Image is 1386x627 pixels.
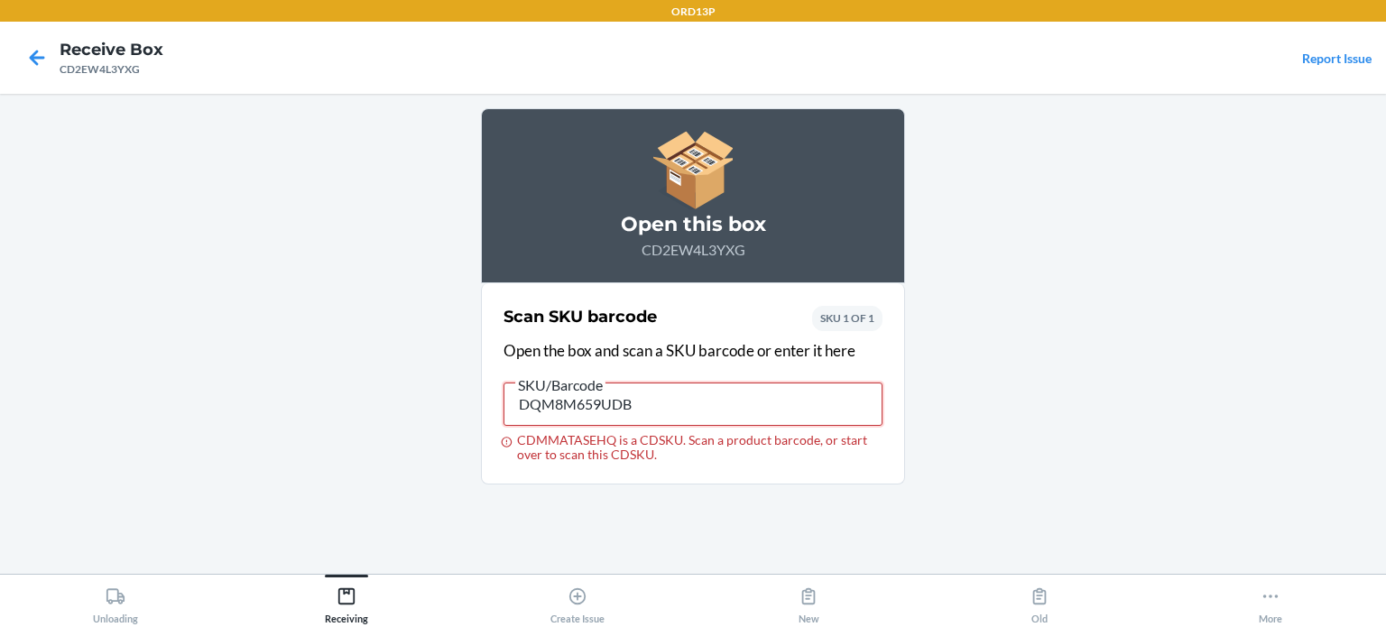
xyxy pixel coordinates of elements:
input: SKU/Barcode CDMMATASEHQ is a CDSKU. Scan a product barcode, or start over to scan this CDSKU. [504,383,882,426]
div: More [1259,579,1282,624]
div: New [799,579,819,624]
p: CD2EW4L3YXG [504,239,882,261]
h3: Open this box [504,210,882,239]
button: Old [924,575,1155,624]
div: CD2EW4L3YXG [60,61,163,78]
p: Open the box and scan a SKU barcode or enter it here [504,339,882,363]
div: Old [1030,579,1049,624]
h2: Scan SKU barcode [504,305,657,328]
button: Create Issue [462,575,693,624]
button: More [1155,575,1386,624]
h4: Receive Box [60,38,163,61]
div: CDMMATASEHQ is a CDSKU. Scan a product barcode, or start over to scan this CDSKU. [504,433,882,462]
button: New [693,575,924,624]
span: SKU/Barcode [515,376,605,394]
div: Create Issue [550,579,605,624]
a: Report Issue [1302,51,1372,66]
p: SKU 1 OF 1 [820,310,874,327]
p: ORD13P [671,4,716,20]
div: Unloading [93,579,138,624]
button: Receiving [231,575,462,624]
div: Receiving [325,579,368,624]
